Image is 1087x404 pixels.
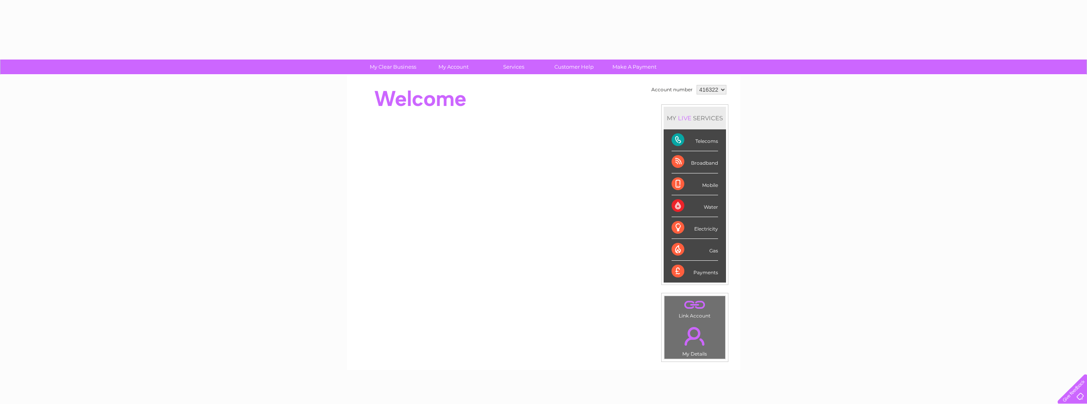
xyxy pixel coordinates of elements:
[666,298,723,312] a: .
[421,60,486,74] a: My Account
[672,239,718,261] div: Gas
[664,320,726,359] td: My Details
[672,217,718,239] div: Electricity
[672,129,718,151] div: Telecoms
[481,60,546,74] a: Services
[666,322,723,350] a: .
[664,107,726,129] div: MY SERVICES
[664,296,726,321] td: Link Account
[649,83,695,96] td: Account number
[672,261,718,282] div: Payments
[360,60,426,74] a: My Clear Business
[602,60,667,74] a: Make A Payment
[541,60,607,74] a: Customer Help
[672,195,718,217] div: Water
[676,114,693,122] div: LIVE
[672,173,718,195] div: Mobile
[672,151,718,173] div: Broadband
